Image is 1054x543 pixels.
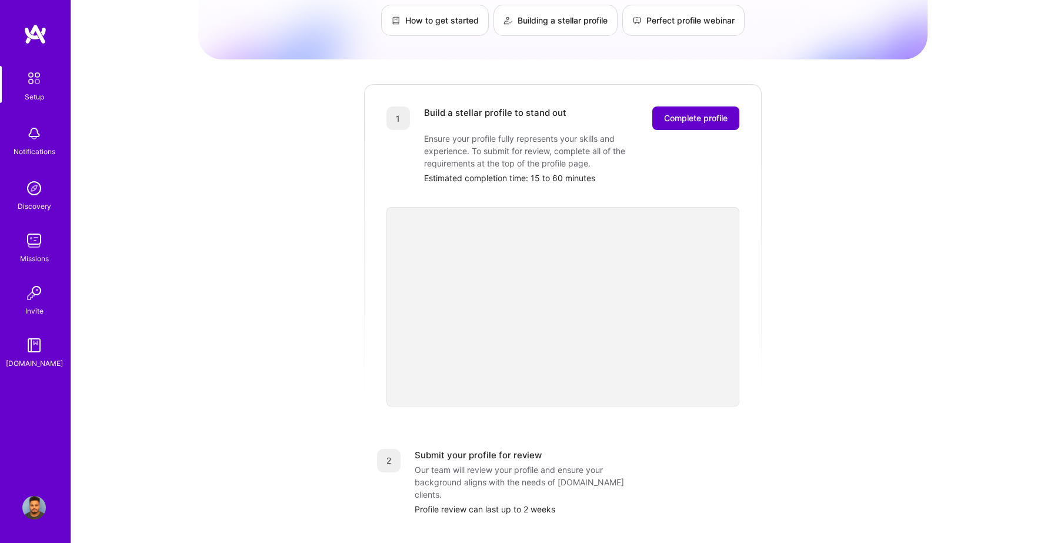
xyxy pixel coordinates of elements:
[503,16,513,25] img: Building a stellar profile
[652,106,739,130] button: Complete profile
[22,496,46,519] img: User Avatar
[22,229,46,252] img: teamwork
[22,281,46,305] img: Invite
[632,16,642,25] img: Perfect profile webinar
[377,449,401,472] div: 2
[664,112,728,124] span: Complete profile
[22,122,46,145] img: bell
[22,66,46,91] img: setup
[622,5,745,36] a: Perfect profile webinar
[415,464,650,501] div: Our team will review your profile and ensure your background aligns with the needs of [DOMAIN_NAM...
[424,106,566,130] div: Build a stellar profile to stand out
[18,200,51,212] div: Discovery
[386,207,739,407] iframe: video
[25,91,44,103] div: Setup
[22,334,46,357] img: guide book
[25,305,44,317] div: Invite
[19,496,49,519] a: User Avatar
[386,106,410,130] div: 1
[415,503,749,515] div: Profile review can last up to 2 weeks
[22,176,46,200] img: discovery
[381,5,489,36] a: How to get started
[14,145,55,158] div: Notifications
[415,449,542,461] div: Submit your profile for review
[493,5,618,36] a: Building a stellar profile
[424,172,739,184] div: Estimated completion time: 15 to 60 minutes
[24,24,47,45] img: logo
[391,16,401,25] img: How to get started
[6,357,63,369] div: [DOMAIN_NAME]
[20,252,49,265] div: Missions
[424,132,659,169] div: Ensure your profile fully represents your skills and experience. To submit for review, complete a...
